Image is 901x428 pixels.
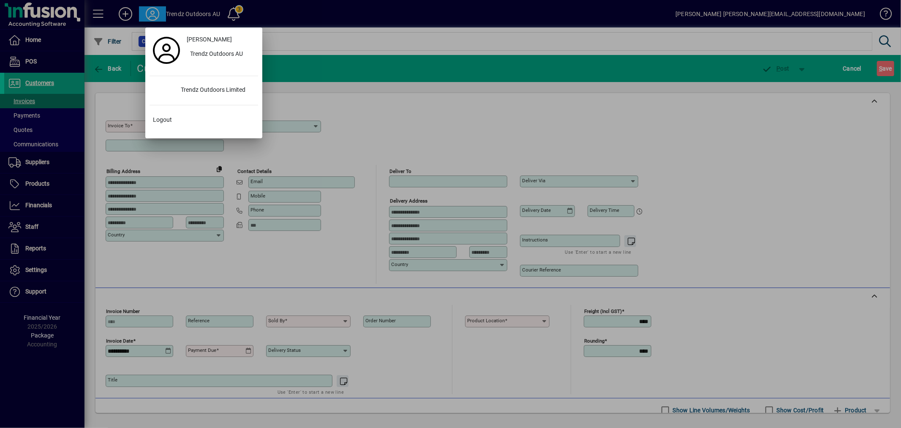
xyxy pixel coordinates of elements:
span: [PERSON_NAME] [187,35,232,44]
a: Profile [150,43,183,58]
a: [PERSON_NAME] [183,32,258,47]
span: Logout [153,115,172,124]
div: Trendz Outdoors Limited [174,83,258,98]
button: Trendz Outdoors Limited [150,83,258,98]
button: Logout [150,112,258,127]
button: Trendz Outdoors AU [183,47,258,62]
